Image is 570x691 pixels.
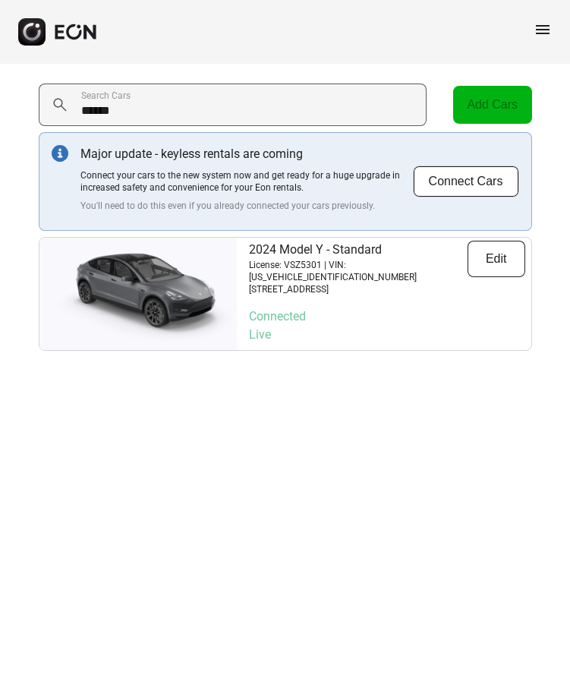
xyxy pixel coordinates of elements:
[249,241,468,259] p: 2024 Model Y - Standard
[534,21,552,39] span: menu
[80,200,413,212] p: You'll need to do this even if you already connected your cars previously.
[249,259,468,283] p: License: VSZ5301 | VIN: [US_VEHICLE_IDENTIFICATION_NUMBER]
[81,90,131,102] label: Search Cars
[249,326,525,344] p: Live
[413,166,519,197] button: Connect Cars
[39,245,237,343] img: car
[80,145,413,163] p: Major update - keyless rentals are coming
[80,169,413,194] p: Connect your cars to the new system now and get ready for a huge upgrade in increased safety and ...
[52,145,68,162] img: info
[468,241,525,277] button: Edit
[249,283,468,295] p: [STREET_ADDRESS]
[249,308,525,326] p: Connected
